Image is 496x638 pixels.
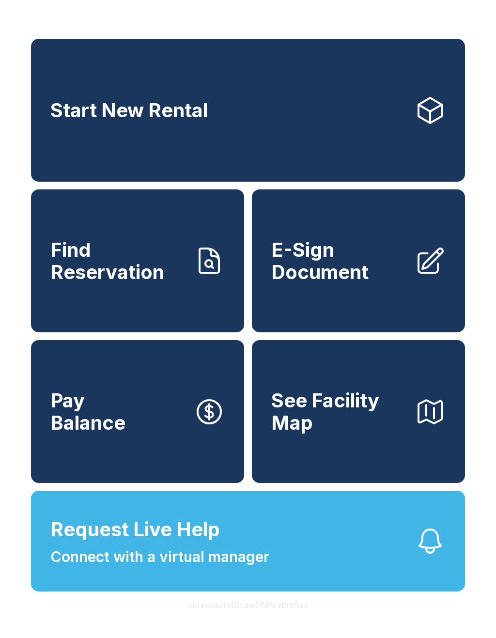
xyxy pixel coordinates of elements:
[252,340,465,483] button: See Facility Map
[271,239,407,283] span: E-Sign Document
[180,591,316,619] button: VersionkrrefDLawElMlwz8nfSsJ
[252,189,465,332] a: E-Sign Document
[31,189,244,332] a: Find Reservation
[50,546,269,568] span: Connect with a virtual manager
[50,239,186,283] span: Find Reservation
[31,39,465,182] a: Start New Rental
[50,99,208,122] span: Start New Rental
[50,389,125,434] span: Pay Balance
[50,515,220,544] span: Request Live Help
[271,389,407,434] span: See Facility Map
[31,340,244,483] button: PayBalance
[31,491,465,591] button: Request Live HelpConnect with a virtual manager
